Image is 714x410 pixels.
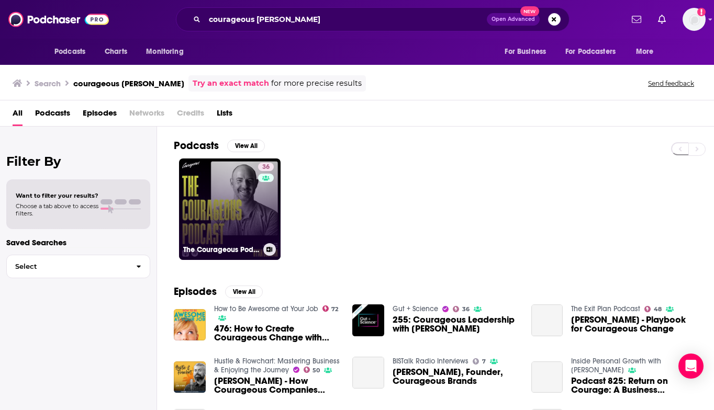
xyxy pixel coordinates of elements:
[531,304,563,336] a: Ryan Berman - Playbook for Courageous Change
[393,315,519,333] a: 255: Courageous Leadership with Ryan Berman
[54,44,85,59] span: Podcasts
[146,44,183,59] span: Monitoring
[13,105,23,126] a: All
[35,105,70,126] a: Podcasts
[654,307,662,312] span: 48
[217,105,232,126] a: Lists
[571,377,697,394] a: Podcast 825: Return on Courage: A Business Playbook for Courageous Change with Ryan Berman
[6,255,150,278] button: Select
[629,42,667,62] button: open menu
[636,44,654,59] span: More
[105,44,127,59] span: Charts
[683,8,706,31] button: Show profile menu
[262,162,270,173] span: 36
[183,245,259,254] h3: The Courageous Podcast with [PERSON_NAME]
[225,286,263,298] button: View All
[678,354,704,379] div: Open Intercom Messenger
[487,13,540,26] button: Open AdvancedNew
[227,140,265,152] button: View All
[482,359,486,364] span: 7
[174,139,219,152] h2: Podcasts
[214,304,318,313] a: How to Be Awesome at Your Job
[35,78,61,88] h3: Search
[393,368,519,385] span: [PERSON_NAME], Founder, Courageous Brands
[179,158,281,260] a: 36The Courageous Podcast with [PERSON_NAME]
[304,367,320,373] a: 50
[214,324,340,342] span: 476: How to Create Courageous Change with [PERSON_NAME]
[531,361,563,393] a: Podcast 825: Return on Courage: A Business Playbook for Courageous Change with Ryan Berman
[193,77,269,89] a: Try an exact match
[492,17,535,22] span: Open Advanced
[644,306,662,312] a: 48
[6,237,150,247] p: Saved Searches
[214,377,340,394] a: Ryan Berman - How Courageous Companies Build Well-Known Brands
[6,154,150,169] h2: Filter By
[497,42,559,62] button: open menu
[393,304,438,313] a: Gut + Science
[683,8,706,31] img: User Profile
[214,324,340,342] a: 476: How to Create Courageous Change with Ryan Berman
[174,285,263,298] a: EpisodesView All
[129,105,164,126] span: Networks
[176,7,570,31] div: Search podcasts, credits, & more...
[393,357,468,366] a: BISTalk Radio Interviews
[683,8,706,31] span: Logged in as megcassidy
[453,306,470,312] a: 36
[174,309,206,341] img: 476: How to Create Courageous Change with Ryan Berman
[565,44,616,59] span: For Podcasters
[174,285,217,298] h2: Episodes
[16,192,98,199] span: Want to filter your results?
[8,9,109,29] img: Podchaser - Follow, Share and Rate Podcasts
[654,10,670,28] a: Show notifications dropdown
[214,357,340,374] a: Hustle & Flowchart: Mastering Business & Enjoying the Journey
[83,105,117,126] a: Episodes
[393,368,519,385] a: Ryan Berman, Founder, Courageous Brands
[98,42,133,62] a: Charts
[352,304,384,336] img: 255: Courageous Leadership with Ryan Berman
[571,315,697,333] a: Ryan Berman - Playbook for Courageous Change
[322,305,339,312] a: 72
[313,368,320,373] span: 50
[473,358,486,365] a: 7
[697,8,706,16] svg: Add a profile image
[571,304,640,313] a: The Exit Plan Podcast
[271,77,362,89] span: for more precise results
[505,44,546,59] span: For Business
[571,315,697,333] span: [PERSON_NAME] - Playbook for Courageous Change
[628,10,645,28] a: Show notifications dropdown
[205,11,487,28] input: Search podcasts, credits, & more...
[258,163,274,171] a: 36
[393,315,519,333] span: 255: Courageous Leadership with [PERSON_NAME]
[559,42,631,62] button: open menu
[214,377,340,394] span: [PERSON_NAME] - How Courageous Companies Build Well-Known Brands
[645,79,697,88] button: Send feedback
[571,357,661,374] a: Inside Personal Growth with Greg Voisen
[73,78,184,88] h3: courageous [PERSON_NAME]
[16,202,98,217] span: Choose a tab above to access filters.
[571,377,697,394] span: Podcast 825: Return on Courage: A Business Playbook for Courageous Change with [PERSON_NAME]
[7,263,128,270] span: Select
[352,357,384,389] a: Ryan Berman, Founder, Courageous Brands
[331,307,338,312] span: 72
[139,42,197,62] button: open menu
[174,139,265,152] a: PodcastsView All
[174,361,206,393] img: Ryan Berman - How Courageous Companies Build Well-Known Brands
[520,6,539,16] span: New
[462,307,470,312] span: 36
[177,105,204,126] span: Credits
[47,42,99,62] button: open menu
